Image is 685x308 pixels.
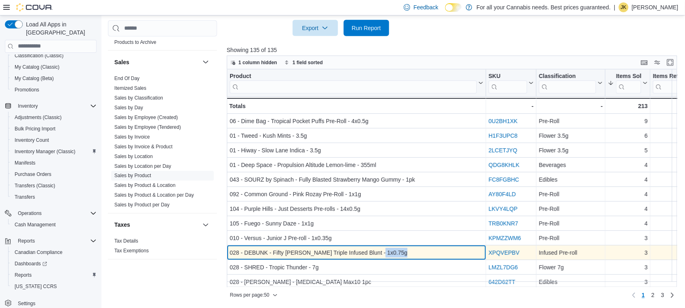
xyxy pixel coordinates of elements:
button: Inventory Count [8,134,100,146]
span: End Of Day [114,75,140,82]
a: FC8FGBHC [489,176,519,183]
a: My Catalog (Beta) [11,74,57,83]
a: Page 3 of 3 [658,289,668,302]
span: Settings [15,298,97,308]
a: Purchase Orders [11,169,55,179]
span: Classification (Classic) [11,51,97,61]
a: LKVY4LQP [489,206,518,212]
div: Pre-Roll [539,189,603,199]
span: Sales by Location [114,153,153,160]
div: Items Sold [616,72,641,93]
img: Cova [16,3,53,11]
div: 4 [608,175,648,184]
a: 2LCETJYQ [489,147,517,154]
div: 4 [608,189,648,199]
a: Sales by Product per Day [114,202,170,208]
div: 4 [608,219,648,228]
div: Flower 7g [539,262,603,272]
button: Sales [114,58,199,66]
a: KPMZZWM6 [489,235,521,241]
a: Sales by Invoice & Product [114,144,172,150]
button: Product [230,72,483,93]
a: LMZL7DG6 [489,264,518,271]
button: My Catalog (Classic) [8,61,100,73]
span: My Catalog (Classic) [15,64,60,70]
div: 010 - Versus - Junior J Pre-roll - 1x0.35g [230,233,483,243]
a: Bulk Pricing Import [11,124,59,134]
a: Sales by Classification [114,95,163,101]
button: Bulk Pricing Import [8,123,100,134]
a: Sales by Product & Location per Day [114,193,194,198]
a: Sales by Location [114,154,153,159]
span: Inventory Manager (Classic) [11,147,97,156]
a: Products to Archive [114,39,156,45]
span: Cash Management [15,221,56,228]
button: Inventory [15,101,41,111]
span: Dashboards [11,259,97,269]
div: 01 - Tweed - Kush Mints - 3.5g [230,131,483,141]
button: [US_STATE] CCRS [8,281,100,292]
span: Promotions [11,85,97,95]
div: Jennifer Kinzie [619,2,629,12]
div: 6 [608,131,648,141]
button: Inventory Manager (Classic) [8,146,100,157]
a: Sales by Employee (Tendered) [114,124,181,130]
div: SKU URL [489,72,527,93]
span: Adjustments (Classic) [11,113,97,122]
div: Edibles [539,277,603,287]
span: Reports [11,270,97,280]
div: SKU [489,72,527,80]
div: 3 [608,262,648,272]
span: Inventory Count [15,137,49,143]
span: Inventory [18,103,38,109]
button: Transfers (Classic) [8,180,100,191]
div: Beverages [539,160,603,170]
span: 1 [642,291,645,299]
span: Manifests [15,160,35,166]
span: 1 column hidden [239,59,277,66]
div: Edibles [539,175,603,184]
div: Infused Pre-roll [539,248,603,258]
a: Reports [11,270,35,280]
button: 1 field sorted [281,58,326,67]
a: Inventory Manager (Classic) [11,147,79,156]
a: Transfers [11,192,38,202]
button: Operations [2,208,100,219]
div: 092 - Common Ground - Pink Rozay Pre-Roll - 1x1g [230,189,483,199]
a: Sales by Product & Location [114,183,176,189]
div: 5 [608,145,648,155]
button: Taxes [114,221,199,229]
div: 9 [608,116,648,126]
button: Page 1 of 3 [639,289,648,302]
span: Classification (Classic) [15,52,64,59]
div: Pre-Roll [539,219,603,228]
a: My Catalog (Classic) [11,62,63,72]
button: Run Report [344,20,389,36]
span: Settings [18,300,35,307]
div: 3 [608,248,648,258]
span: Inventory Manager (Classic) [15,148,75,155]
div: Taxes [108,236,217,259]
span: Tax Details [114,238,138,245]
span: Bulk Pricing Import [11,124,97,134]
span: Run Report [352,24,381,32]
a: Sales by Location per Day [114,163,171,169]
button: Manifests [8,157,100,169]
div: 3 [608,233,648,243]
div: Flower 3.5g [539,131,603,141]
a: Sales by Invoice [114,134,150,140]
a: TRB0KNR7 [489,220,518,227]
div: - [489,101,534,111]
a: Tax Exemptions [114,248,149,254]
div: Pre-Roll [539,233,603,243]
a: XPQVEPBV [489,249,519,256]
span: Canadian Compliance [11,247,97,257]
span: Cash Management [11,220,97,230]
a: Next page [668,291,677,300]
div: Pre-Roll [539,204,603,214]
button: Export [293,20,338,36]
